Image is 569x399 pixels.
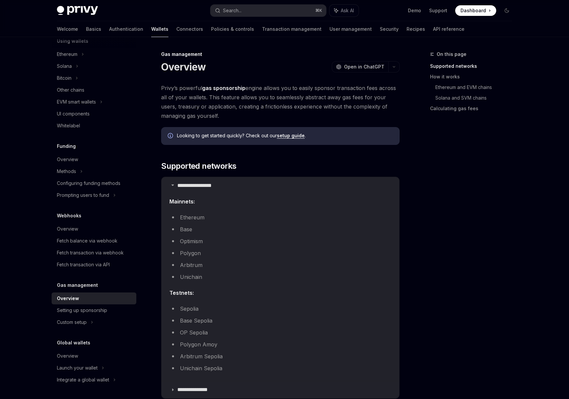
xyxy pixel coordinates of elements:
[169,304,391,313] li: Sepolia
[176,21,203,37] a: Connectors
[57,50,77,58] div: Ethereum
[277,133,305,139] a: setup guide
[57,352,78,360] div: Overview
[57,21,78,37] a: Welcome
[57,339,90,347] h5: Global wallets
[57,249,124,257] div: Fetch transaction via webhook
[57,364,98,372] div: Launch your wallet
[262,21,322,37] a: Transaction management
[52,235,136,247] a: Fetch balance via webhook
[169,198,195,205] strong: Mainnets:
[169,289,194,296] strong: Testnets:
[169,225,391,234] li: Base
[161,161,236,171] span: Supported networks
[329,5,359,17] button: Ask AI
[52,223,136,235] a: Overview
[57,306,107,314] div: Setting up sponsorship
[86,21,101,37] a: Basics
[57,122,80,130] div: Whitelabel
[315,8,322,13] span: ⌘ K
[429,7,447,14] a: Support
[169,352,391,361] li: Arbitrum Sepolia
[57,237,117,245] div: Fetch balance via webhook
[169,237,391,246] li: Optimism
[57,155,78,163] div: Overview
[169,364,391,373] li: Unichain Sepolia
[210,5,326,17] button: Search...⌘K
[161,51,400,58] div: Gas management
[202,85,245,91] strong: gas sponsorship
[329,21,372,37] a: User management
[344,64,384,70] span: Open in ChatGPT
[57,167,76,175] div: Methods
[161,83,400,120] span: Privy’s powerful engine allows you to easily sponsor transaction fees across all of your wallets....
[57,6,98,15] img: dark logo
[408,7,421,14] a: Demo
[169,260,391,270] li: Arbitrum
[57,179,120,187] div: Configuring funding methods
[341,7,354,14] span: Ask AI
[57,86,84,94] div: Other chains
[57,376,109,384] div: Integrate a global wallet
[109,21,143,37] a: Authentication
[52,350,136,362] a: Overview
[57,191,109,199] div: Prompting users to fund
[57,225,78,233] div: Overview
[460,7,486,14] span: Dashboard
[52,108,136,120] a: UI components
[52,154,136,165] a: Overview
[57,74,71,82] div: Bitcoin
[211,21,254,37] a: Policies & controls
[433,21,464,37] a: API reference
[223,7,241,15] div: Search...
[169,340,391,349] li: Polygon Amoy
[502,5,512,16] button: Toggle dark mode
[407,21,425,37] a: Recipes
[57,294,79,302] div: Overview
[57,62,72,70] div: Solana
[57,98,96,106] div: EVM smart wallets
[177,132,393,139] span: Looking to get started quickly? Check out our .
[57,142,76,150] h5: Funding
[430,71,517,82] a: How it works
[57,212,81,220] h5: Webhooks
[52,292,136,304] a: Overview
[169,213,391,222] li: Ethereum
[161,177,399,381] details: **** **** **** **Mainnets: Ethereum Base Optimism Polygon Arbitrum Unichain Testnets: Sepolia Bas...
[169,248,391,258] li: Polygon
[332,61,388,72] button: Open in ChatGPT
[455,5,496,16] a: Dashboard
[52,247,136,259] a: Fetch transaction via webhook
[168,133,174,140] svg: Info
[435,93,517,103] a: Solana and SVM chains
[430,61,517,71] a: Supported networks
[57,110,90,118] div: UI components
[52,177,136,189] a: Configuring funding methods
[437,50,466,58] span: On this page
[52,120,136,132] a: Whitelabel
[169,328,391,337] li: OP Sepolia
[435,82,517,93] a: Ethereum and EVM chains
[169,316,391,325] li: Base Sepolia
[52,304,136,316] a: Setting up sponsorship
[52,259,136,271] a: Fetch transaction via API
[52,84,136,96] a: Other chains
[57,261,110,269] div: Fetch transaction via API
[161,61,206,73] h1: Overview
[169,272,391,282] li: Unichain
[57,318,87,326] div: Custom setup
[430,103,517,114] a: Calculating gas fees
[151,21,168,37] a: Wallets
[57,281,98,289] h5: Gas management
[380,21,399,37] a: Security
